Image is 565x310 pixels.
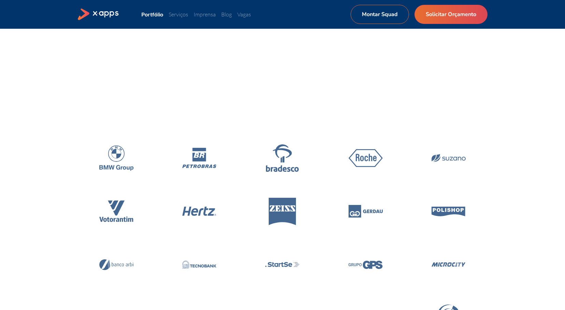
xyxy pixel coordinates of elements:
a: Vagas [237,11,251,18]
a: Imprensa [194,11,216,18]
a: Blog [221,11,232,18]
a: Montar Squad [351,5,409,24]
a: Serviços [169,11,188,18]
a: Solicitar Orçamento [414,5,488,24]
a: Portfólio [141,11,163,17]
